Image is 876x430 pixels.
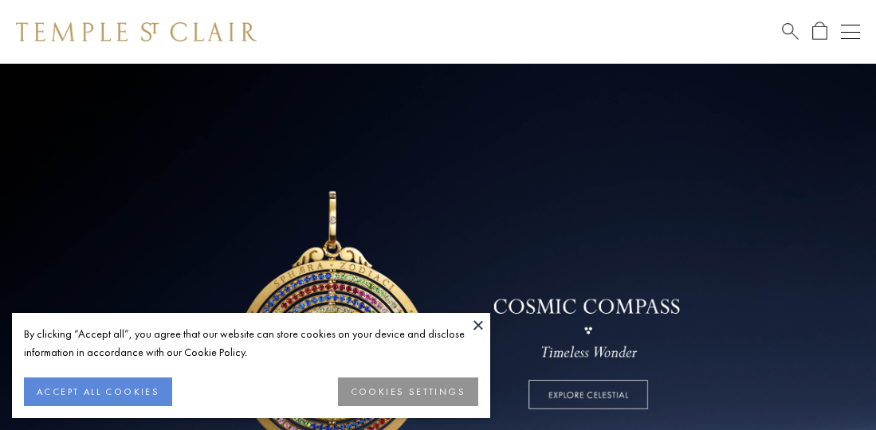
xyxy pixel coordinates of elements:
div: By clicking “Accept all”, you agree that our website can store cookies on your device and disclos... [24,325,478,362]
button: COOKIES SETTINGS [338,377,478,406]
a: Open Shopping Bag [812,21,827,41]
a: Search [782,21,799,41]
button: Open navigation [841,22,860,41]
button: ACCEPT ALL COOKIES [24,377,172,406]
iframe: Gorgias live chat messenger [796,355,860,414]
img: Temple St. Clair [16,22,257,41]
